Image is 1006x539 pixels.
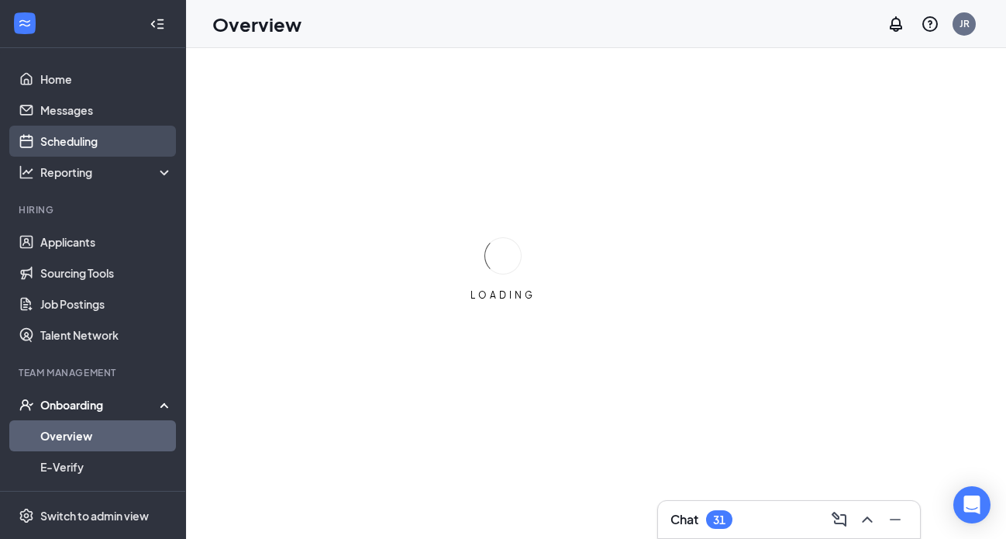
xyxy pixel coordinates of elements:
div: Switch to admin view [40,508,149,523]
div: JR [959,17,970,30]
a: Onboarding Documents [40,482,173,513]
svg: QuestionInfo [921,15,939,33]
button: ComposeMessage [827,507,852,532]
a: Home [40,64,173,95]
div: LOADING [464,289,542,302]
a: Talent Network [40,320,173,351]
svg: Collapse [150,16,165,32]
div: Team Management [19,366,170,379]
svg: Notifications [887,15,905,33]
h3: Chat [670,511,698,528]
svg: UserCheck [19,397,34,413]
a: E-Verify [40,451,173,482]
div: Hiring [19,203,170,216]
a: Job Postings [40,289,173,320]
button: ChevronUp [855,507,880,532]
svg: Minimize [886,510,904,529]
svg: WorkstreamLogo [17,16,33,31]
svg: Analysis [19,164,34,180]
div: Open Intercom Messenger [953,486,990,523]
a: Sourcing Tools [40,257,173,289]
h1: Overview [212,11,301,37]
a: Scheduling [40,126,173,157]
a: Messages [40,95,173,126]
a: Overview [40,420,173,451]
svg: ChevronUp [858,510,877,529]
svg: ComposeMessage [830,510,849,529]
a: Applicants [40,226,173,257]
button: Minimize [883,507,908,532]
div: Reporting [40,164,174,180]
div: 31 [713,513,725,527]
div: Onboarding [40,397,160,413]
svg: Settings [19,508,34,523]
